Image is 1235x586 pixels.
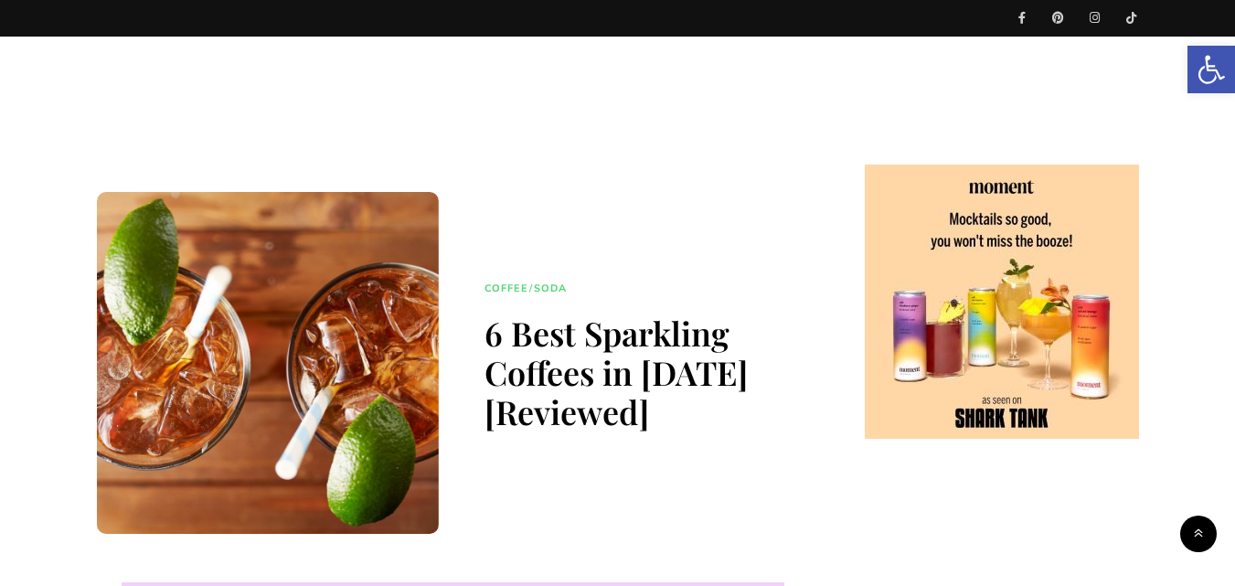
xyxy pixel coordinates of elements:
img: cshow.php [865,165,1139,439]
img: best sparkling coffee [96,192,438,534]
h1: 6 Best Sparkling Coffees in [DATE] [Reviewed] [484,314,810,432]
div: / [484,281,567,297]
a: Coffee [484,281,529,297]
a: Soda [534,281,567,297]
